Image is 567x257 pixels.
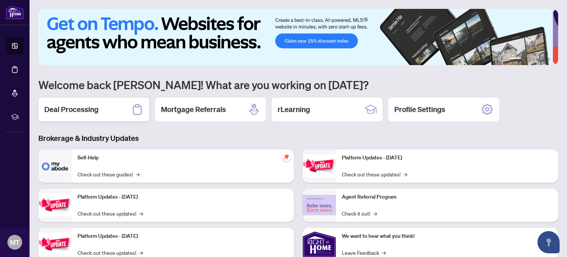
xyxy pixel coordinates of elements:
p: Platform Updates - [DATE] [78,232,288,240]
img: Platform Updates - June 23, 2025 [303,154,336,177]
p: Agent Referral Program [342,193,552,201]
a: Check out these guides!→ [78,170,140,178]
button: 5 [542,58,545,61]
p: Platform Updates - [DATE] [342,154,552,162]
span: pushpin [282,152,291,161]
img: Platform Updates - July 21, 2025 [38,233,72,256]
h1: Welcome back [PERSON_NAME]! What are you working on [DATE]? [38,78,558,92]
h2: Deal Processing [44,104,99,115]
h3: Brokerage & Industry Updates [38,133,558,143]
span: → [139,248,143,257]
span: → [136,170,140,178]
img: logo [6,6,24,19]
button: 6 [548,58,551,61]
h2: Mortgage Referrals [161,104,226,115]
span: → [373,209,377,217]
a: Check out these updates!→ [78,248,143,257]
span: → [382,248,386,257]
a: Check out these updates!→ [342,170,407,178]
h2: Profile Settings [394,104,445,115]
h2: rLearning [278,104,310,115]
img: Slide 0 [38,9,553,65]
span: → [403,170,407,178]
p: Self-Help [78,154,288,162]
span: → [139,209,143,217]
img: Self-Help [38,149,72,183]
img: Platform Updates - September 16, 2025 [38,193,72,217]
button: 2 [524,58,527,61]
img: Agent Referral Program [303,195,336,215]
button: Open asap [537,231,560,253]
a: Leave Feedback→ [342,248,386,257]
a: Check it out!→ [342,209,377,217]
p: Platform Updates - [DATE] [78,193,288,201]
p: We want to hear what you think! [342,232,552,240]
button: 4 [536,58,539,61]
button: 1 [509,58,521,61]
button: 3 [530,58,533,61]
a: Check out these updates!→ [78,209,143,217]
span: MT [10,237,20,247]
